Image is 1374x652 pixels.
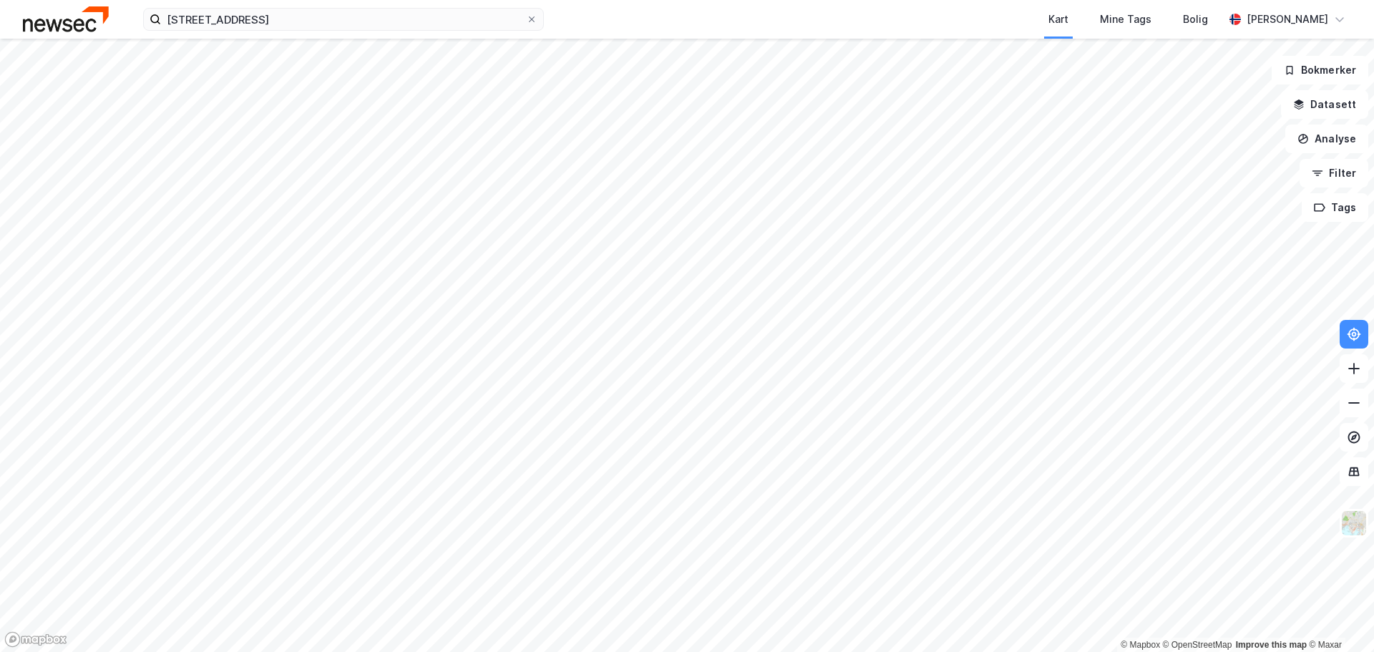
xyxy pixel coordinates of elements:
[4,631,67,648] a: Mapbox homepage
[23,6,109,31] img: newsec-logo.f6e21ccffca1b3a03d2d.png
[1302,193,1368,222] button: Tags
[1285,125,1368,153] button: Analyse
[1281,90,1368,119] button: Datasett
[1340,510,1368,537] img: Z
[1183,11,1208,28] div: Bolig
[1121,640,1160,650] a: Mapbox
[161,9,526,30] input: Søk på adresse, matrikkel, gårdeiere, leietakere eller personer
[1100,11,1151,28] div: Mine Tags
[1302,583,1374,652] iframe: Chat Widget
[1236,640,1307,650] a: Improve this map
[1272,56,1368,84] button: Bokmerker
[1247,11,1328,28] div: [PERSON_NAME]
[1300,159,1368,188] button: Filter
[1048,11,1068,28] div: Kart
[1163,640,1232,650] a: OpenStreetMap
